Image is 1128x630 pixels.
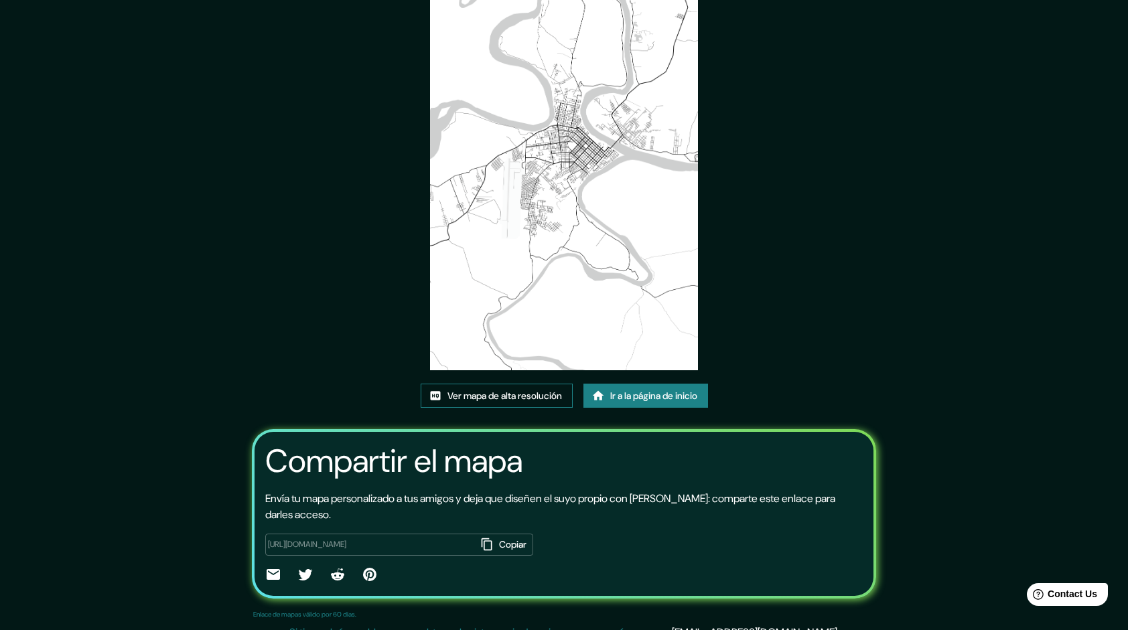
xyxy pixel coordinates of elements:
[499,536,526,553] font: Copiar
[447,388,562,404] font: Ver mapa de alta resolución
[583,384,708,408] a: Ir a la página de inicio
[265,491,863,523] p: Envía tu mapa personalizado a tus amigos y deja que diseñen el suyo propio con [PERSON_NAME]: com...
[421,384,573,408] a: Ver mapa de alta resolución
[477,534,533,556] button: Copiar
[1009,578,1113,615] iframe: Help widget launcher
[610,388,697,404] font: Ir a la página de inicio
[265,443,522,480] h3: Compartir el mapa
[253,609,356,619] p: Enlace de mapas válido por 60 días.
